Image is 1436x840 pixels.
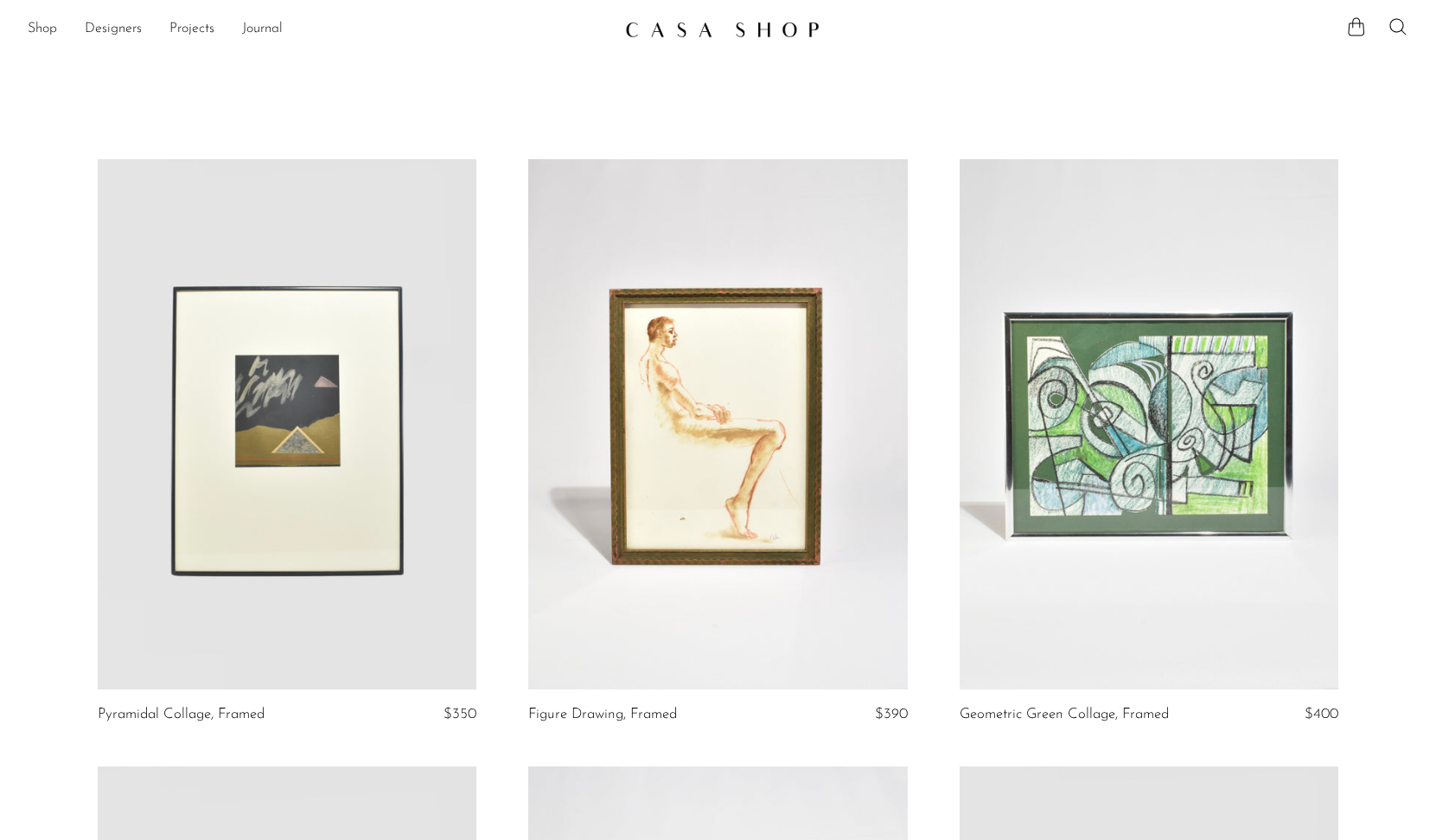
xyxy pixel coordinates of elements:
[85,18,142,41] a: Designers
[242,18,283,41] a: Journal
[444,707,476,721] span: $350
[28,15,611,44] ul: NEW HEADER MENU
[875,707,908,721] span: $390
[169,18,214,41] a: Projects
[98,707,265,722] a: Pyramidal Collage, Framed
[1305,707,1338,721] span: $400
[28,18,57,41] a: Shop
[528,707,677,722] a: Figure Drawing, Framed
[960,707,1169,722] a: Geometric Green Collage, Framed
[28,15,611,44] nav: Desktop navigation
